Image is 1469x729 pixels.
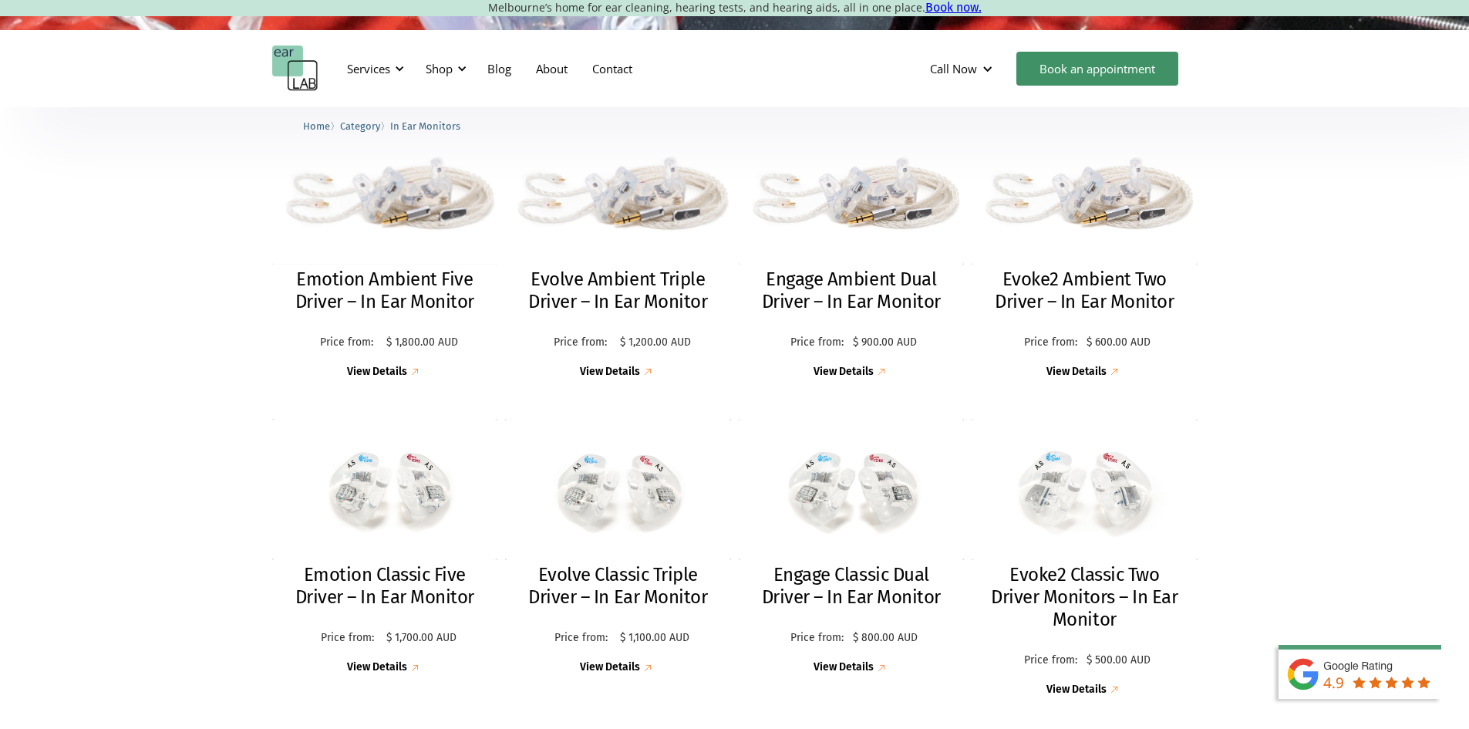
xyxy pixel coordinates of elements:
[972,114,1198,380] a: Evoke2 Ambient Two Driver – In Ear MonitorEvoke2 Ambient Two Driver – In Ear MonitorPrice from:$ ...
[271,114,498,265] img: Emotion Ambient Five Driver – In Ear Monitor
[340,118,390,134] li: 〉
[972,114,1198,265] img: Evoke2 Ambient Two Driver – In Ear Monitor
[1087,336,1151,349] p: $ 600.00 AUD
[620,336,691,349] p: $ 1,200.00 AUD
[1019,654,1083,667] p: Price from:
[545,336,616,349] p: Price from:
[739,114,965,380] a: Engage Ambient Dual Driver – In Ear MonitorEngage Ambient Dual Driver – In Ear MonitorPrice from:...
[272,114,498,380] a: Emotion Ambient Five Driver – In Ear MonitorEmotion Ambient Five Driver – In Ear MonitorPrice fro...
[987,268,1182,313] h2: Evoke2 Ambient Two Driver – In Ear Monitor
[784,632,849,645] p: Price from:
[521,564,716,609] h2: Evolve Classic Triple Driver – In Ear Monitor
[340,120,380,132] span: Category
[390,120,460,132] span: In Ear Monitors
[347,366,407,379] div: View Details
[303,118,330,133] a: Home
[390,118,460,133] a: In Ear Monitors
[338,46,409,92] div: Services
[288,268,483,313] h2: Emotion Ambient Five Driver – In Ear Monitor
[272,46,318,92] a: home
[853,632,918,645] p: $ 800.00 AUD
[288,564,483,609] h2: Emotion Classic Five Driver – In Ear Monitor
[303,120,330,132] span: Home
[272,419,498,675] a: Emotion Classic Five Driver – In Ear MonitorEmotion Classic Five Driver – In Ear MonitorPrice fro...
[504,113,733,266] img: Evolve Ambient Triple Driver – In Ear Monitor
[620,632,689,645] p: $ 1,100.00 AUD
[1087,654,1151,667] p: $ 500.00 AUD
[987,564,1182,630] h2: Evoke2 Classic Two Driver Monitors – In Ear Monitor
[311,336,382,349] p: Price from:
[547,632,616,645] p: Price from:
[505,419,731,675] a: Evolve Classic Triple Driver – In Ear MonitorEvolve Classic Triple Driver – In Ear MonitorPrice f...
[754,564,949,609] h2: Engage Classic Dual Driver – In Ear Monitor
[521,268,716,313] h2: Evolve Ambient Triple Driver – In Ear Monitor
[739,419,965,560] img: Engage Classic Dual Driver – In Ear Monitor
[580,661,640,674] div: View Details
[303,118,340,134] li: 〉
[853,336,917,349] p: $ 900.00 AUD
[1046,683,1107,697] div: View Details
[1016,52,1178,86] a: Book an appointment
[272,419,498,560] img: Emotion Classic Five Driver – In Ear Monitor
[416,46,471,92] div: Shop
[312,632,382,645] p: Price from:
[972,419,1198,697] a: Evoke2 Classic Two Driver Monitors – In Ear MonitorEvoke2 Classic Two Driver Monitors – In Ear Mo...
[739,419,965,675] a: Engage Classic Dual Driver – In Ear MonitorEngage Classic Dual Driver – In Ear MonitorPrice from:...
[505,419,731,560] img: Evolve Classic Triple Driver – In Ear Monitor
[580,46,645,91] a: Contact
[524,46,580,91] a: About
[1019,336,1083,349] p: Price from:
[814,366,874,379] div: View Details
[918,46,1009,92] div: Call Now
[386,632,457,645] p: $ 1,700.00 AUD
[505,114,731,380] a: Evolve Ambient Triple Driver – In Ear MonitorEvolve Ambient Triple Driver – In Ear MonitorPrice f...
[386,336,458,349] p: $ 1,800.00 AUD
[785,336,849,349] p: Price from:
[1046,366,1107,379] div: View Details
[754,268,949,313] h2: Engage Ambient Dual Driver – In Ear Monitor
[340,118,380,133] a: Category
[739,114,965,265] img: Engage Ambient Dual Driver – In Ear Monitor
[814,661,874,674] div: View Details
[580,366,640,379] div: View Details
[426,61,453,76] div: Shop
[347,61,390,76] div: Services
[475,46,524,91] a: Blog
[930,61,977,76] div: Call Now
[347,661,407,674] div: View Details
[972,419,1198,560] img: Evoke2 Classic Two Driver Monitors – In Ear Monitor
